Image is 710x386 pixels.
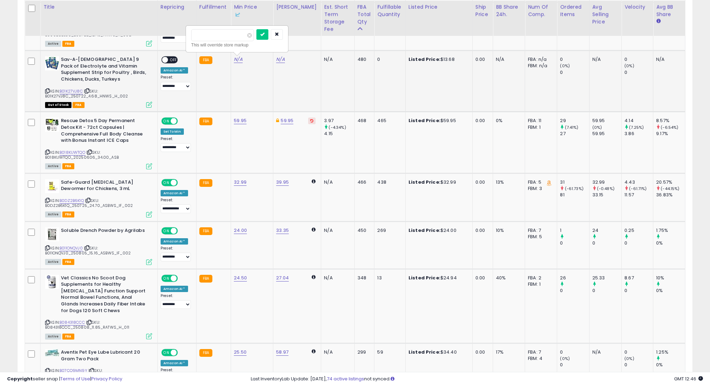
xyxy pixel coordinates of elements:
[409,179,467,185] div: $32.99
[45,41,61,47] span: All listings currently available for purchase on Amazon
[234,117,247,124] a: 59.95
[409,179,441,185] b: Listed Price:
[45,118,152,168] div: ASIN:
[377,227,400,234] div: 269
[624,63,634,69] small: (0%)
[592,56,616,63] div: N/A
[409,117,441,124] b: Listed Price:
[661,186,679,191] small: (-44.15%)
[45,275,152,338] div: ASIN:
[61,227,147,236] b: Soluble Drench Powder by Agrilabs
[45,56,152,107] div: ASIN:
[592,118,622,124] div: 59.95
[560,56,589,63] div: 0
[560,349,589,355] div: 0
[324,131,354,137] div: 4.15
[624,4,650,11] div: Velocity
[656,349,685,355] div: 1.25%
[73,102,85,108] span: FBA
[409,274,441,281] b: Listed Price:
[61,118,147,145] b: Rescue Detox 5 Day Permanent Detox Kit - 72ct Capsules | Comprehensive Full Body Cleanse with Bon...
[624,356,634,361] small: (0%)
[560,240,589,246] div: 0
[162,179,171,185] span: ON
[528,234,552,240] div: FBM: 5
[528,275,552,281] div: FBA: 2
[162,350,171,356] span: ON
[377,349,400,355] div: 59
[496,4,522,18] div: BB Share 24h.
[496,275,519,281] div: 40%
[177,275,188,281] span: OFF
[475,56,487,63] div: 0.00
[409,349,441,355] b: Listed Price:
[409,4,469,11] div: Listed Price
[324,118,354,124] div: 3.97
[656,56,680,63] div: N/A
[199,227,212,235] small: FBA
[61,56,147,84] b: Sav-A-[DEMOGRAPHIC_DATA] 9 Pack of Electrolyte and Vitamin Supplement Strip for Poultry , Birds, ...
[60,150,85,156] a: B018KUWTQO
[60,198,84,204] a: B0DZ2B6K1Q
[199,118,212,125] small: FBA
[624,227,653,234] div: 0.25
[161,286,188,292] div: Amazon AI *
[409,349,467,355] div: $34.40
[45,349,59,356] img: 41q+-TOBBxL._SL40_.jpg
[528,4,554,18] div: Num of Comp.
[162,228,171,234] span: ON
[592,192,622,198] div: 33.15
[161,75,191,91] div: Preset:
[324,179,349,185] div: N/A
[60,319,85,325] a: B084318CCC
[656,192,685,198] div: 36.83%
[327,375,364,382] a: 74 active listings
[475,179,487,185] div: 0.00
[624,69,653,76] div: 0
[624,118,653,124] div: 4.14
[592,349,616,355] div: N/A
[528,124,552,131] div: FBM: 1
[560,69,589,76] div: 0
[496,118,519,124] div: 0%
[162,275,171,281] span: ON
[276,56,285,63] a: N/A
[560,118,589,124] div: 29
[324,275,349,281] div: N/A
[276,274,289,281] a: 27.04
[560,4,586,18] div: Ordered Items
[324,227,349,234] div: N/A
[565,186,584,191] small: (-61.73%)
[62,163,74,169] span: FBA
[45,319,129,330] span: | SKU: B084318CCC_250808_11.85_RATWS_H_011
[592,179,622,185] div: 32.99
[656,362,685,368] div: 0%
[357,118,369,124] div: 468
[475,227,487,234] div: 0.00
[409,275,467,281] div: $24.94
[496,227,519,234] div: 10%
[324,349,349,355] div: N/A
[624,56,653,63] div: 0
[62,41,74,47] span: FBA
[528,179,552,185] div: FBA: 5
[528,227,552,234] div: FBA: 7
[234,4,270,18] div: Min Price
[199,4,228,11] div: Fulfillment
[62,334,74,340] span: FBA
[656,287,685,294] div: 0%
[45,334,61,340] span: All listings currently available for purchase on Amazon
[234,179,247,186] a: 32.99
[560,179,589,185] div: 31
[276,4,318,11] div: [PERSON_NAME]
[560,356,570,361] small: (0%)
[528,118,552,124] div: FBA: 11
[560,275,589,281] div: 26
[409,118,467,124] div: $59.95
[168,57,179,63] span: OFF
[357,349,369,355] div: 299
[234,274,247,281] a: 24.50
[592,131,622,137] div: 59.95
[161,190,188,196] div: Amazon AI *
[377,118,400,124] div: 465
